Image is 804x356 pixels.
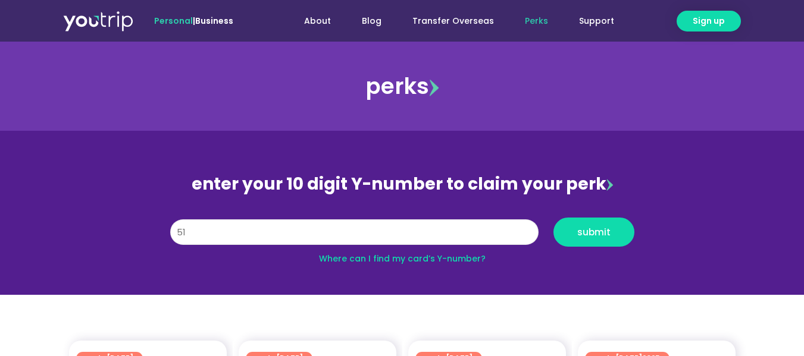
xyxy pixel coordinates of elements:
a: About [289,10,346,32]
span: | [154,15,233,27]
input: 10 digit Y-number (e.g. 8123456789) [170,219,539,245]
a: Sign up [677,11,741,31]
a: Business [195,15,233,27]
span: Personal [154,15,193,27]
a: Where can I find my card’s Y-number? [319,253,486,264]
button: submit [553,218,634,247]
a: Support [564,10,630,32]
a: Perks [509,10,564,32]
a: Transfer Overseas [397,10,509,32]
nav: Menu [265,10,630,32]
span: submit [577,228,611,237]
div: enter your 10 digit Y-number to claim your perk [164,169,640,200]
span: Sign up [693,15,725,27]
form: Y Number [170,218,634,256]
a: Blog [346,10,397,32]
